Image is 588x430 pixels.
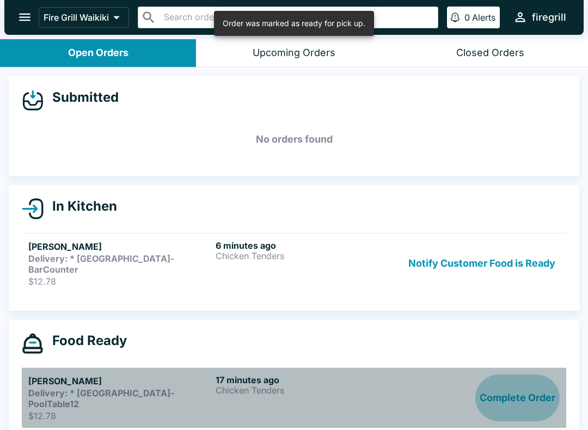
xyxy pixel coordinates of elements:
[28,240,211,253] h5: [PERSON_NAME]
[22,367,566,428] a: [PERSON_NAME]Delivery: * [GEOGRAPHIC_DATA]-PoolTable12$12.7817 minutes agoChicken TendersComplete...
[28,410,211,421] p: $12.78
[22,233,566,293] a: [PERSON_NAME]Delivery: * [GEOGRAPHIC_DATA]-BarCounter$12.786 minutes agoChicken TendersNotify Cus...
[28,253,174,275] strong: Delivery: * [GEOGRAPHIC_DATA]-BarCounter
[44,89,119,106] h4: Submitted
[39,7,129,28] button: Fire Grill Waikiki
[464,12,470,23] p: 0
[216,251,399,261] p: Chicken Tenders
[44,12,109,23] p: Fire Grill Waikiki
[216,374,399,385] h6: 17 minutes ago
[253,47,335,59] div: Upcoming Orders
[44,198,117,214] h4: In Kitchen
[456,47,524,59] div: Closed Orders
[532,11,566,24] div: firegrill
[475,374,560,421] button: Complete Order
[404,240,560,287] button: Notify Customer Food is Ready
[472,12,495,23] p: Alerts
[28,388,174,409] strong: Delivery: * [GEOGRAPHIC_DATA]-PoolTable12
[509,5,571,29] button: firegrill
[22,120,566,159] h5: No orders found
[68,47,128,59] div: Open Orders
[223,14,365,33] div: Order was marked as ready for pick up.
[216,240,399,251] h6: 6 minutes ago
[216,385,399,395] p: Chicken Tenders
[11,3,39,31] button: open drawer
[28,374,211,388] h5: [PERSON_NAME]
[28,276,211,287] p: $12.78
[161,10,433,25] input: Search orders by name or phone number
[44,333,127,349] h4: Food Ready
